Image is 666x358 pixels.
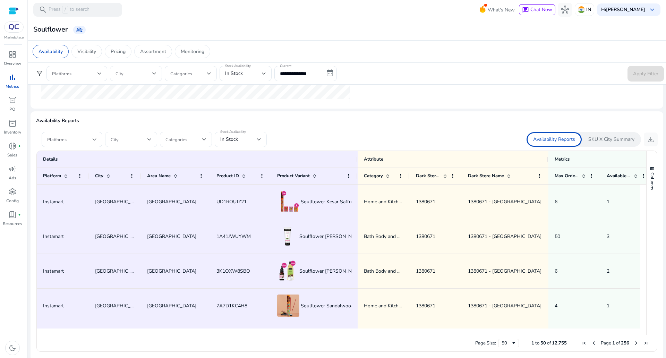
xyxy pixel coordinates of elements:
[533,136,575,143] p: Availability Reports
[6,198,19,204] p: Config
[588,136,634,143] p: SKU X City Summary
[416,233,435,240] span: 1380671
[8,119,17,127] span: inventory_2
[531,340,534,346] span: 1
[498,339,519,347] div: Page Size
[216,302,247,309] span: 7A7D1KC4H8
[612,340,615,346] span: 1
[4,35,24,40] p: Marketplace
[555,302,557,309] span: 4
[502,340,511,346] div: 50
[36,117,658,124] p: Availability Reports
[8,188,17,196] span: settings
[225,63,251,68] mat-label: Stock Availability
[8,24,20,30] img: QC-logo.svg
[39,6,47,14] span: search
[277,190,299,213] img: Product Image
[76,26,83,33] span: group_add
[468,233,541,240] span: 1380671 - [GEOGRAPHIC_DATA]
[8,96,17,104] span: orders
[581,340,587,346] div: First Page
[519,4,555,15] button: chatChat Now
[649,172,655,190] span: Columns
[416,173,440,179] span: Dark Store ID
[147,173,171,179] span: Area Name
[607,173,631,179] span: Available Qty.
[540,340,546,346] span: 50
[277,225,298,247] img: Product Image
[8,344,17,352] span: dark_mode
[43,268,64,274] span: Instamart
[77,48,96,55] p: Visibility
[586,3,591,16] p: IN
[555,233,560,240] span: 50
[43,302,64,309] span: Instamart
[95,268,144,274] span: [GEOGRAPHIC_DATA]
[301,299,534,313] span: Soulflower Sandalwood Chandan Agarbatti Puja Luxury Handcrafted Charcoal Free Longlasting - 20 pi...
[475,340,496,346] div: Page Size:
[299,264,443,278] span: Soulflower [PERSON_NAME] Essential And Castor Oil - 1 combo
[147,268,196,274] span: [GEOGRAPHIC_DATA]
[140,48,166,55] p: Assortment
[607,233,609,240] span: 3
[277,260,298,282] img: Product Image
[7,152,17,158] p: Sales
[4,60,21,67] p: Overview
[607,302,609,309] span: 1
[6,83,19,89] p: Metrics
[147,198,196,205] span: [GEOGRAPHIC_DATA]
[468,173,504,179] span: Dark Store Name
[561,6,569,14] span: hub
[95,173,103,179] span: City
[43,233,64,240] span: Instamart
[648,6,656,14] span: keyboard_arrow_down
[3,221,22,227] p: Resources
[552,340,567,346] span: 12,755
[522,7,529,14] span: chat
[555,173,579,179] span: Max Order Qty.
[220,129,246,134] mat-label: Stock Availability
[364,233,406,240] span: Bath Body and Hair
[535,340,539,346] span: to
[33,25,68,34] h3: Soulflower
[530,6,552,13] span: Chat Now
[8,165,17,173] span: campaign
[181,48,204,55] p: Monitoring
[43,198,64,205] span: Instamart
[43,173,61,179] span: Platform
[555,268,557,274] span: 6
[277,173,310,179] span: Product Variant
[606,6,645,13] b: [PERSON_NAME]
[633,340,639,346] div: Next Page
[18,145,21,147] span: fiber_manual_record
[607,268,609,274] span: 2
[216,198,247,205] span: UD1ROUJZ21
[416,302,435,309] span: 1380671
[644,133,658,146] button: download
[9,106,15,112] p: PO
[488,4,515,16] span: What's New
[364,302,419,309] span: Home and Kitchen Needs
[147,233,196,240] span: [GEOGRAPHIC_DATA]
[547,340,551,346] span: of
[8,73,17,82] span: bar_chart
[147,302,196,309] span: [GEOGRAPHIC_DATA]
[9,175,16,181] p: Ads
[591,340,597,346] div: Previous Page
[73,26,86,34] a: group_add
[601,7,645,12] p: Hi
[468,198,541,205] span: 1380671 - [GEOGRAPHIC_DATA]
[49,6,89,14] p: Press to search
[607,198,609,205] span: 1
[43,156,58,162] span: Details
[558,3,572,17] button: hub
[643,340,649,346] div: Last Page
[39,48,63,55] p: Availability
[111,48,126,55] p: Pricing
[18,213,21,216] span: fiber_manual_record
[220,136,238,143] span: In Stock
[364,268,406,274] span: Bath Body and Hair
[225,70,243,77] span: In Stock
[62,6,68,14] span: /
[578,6,585,13] img: in.svg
